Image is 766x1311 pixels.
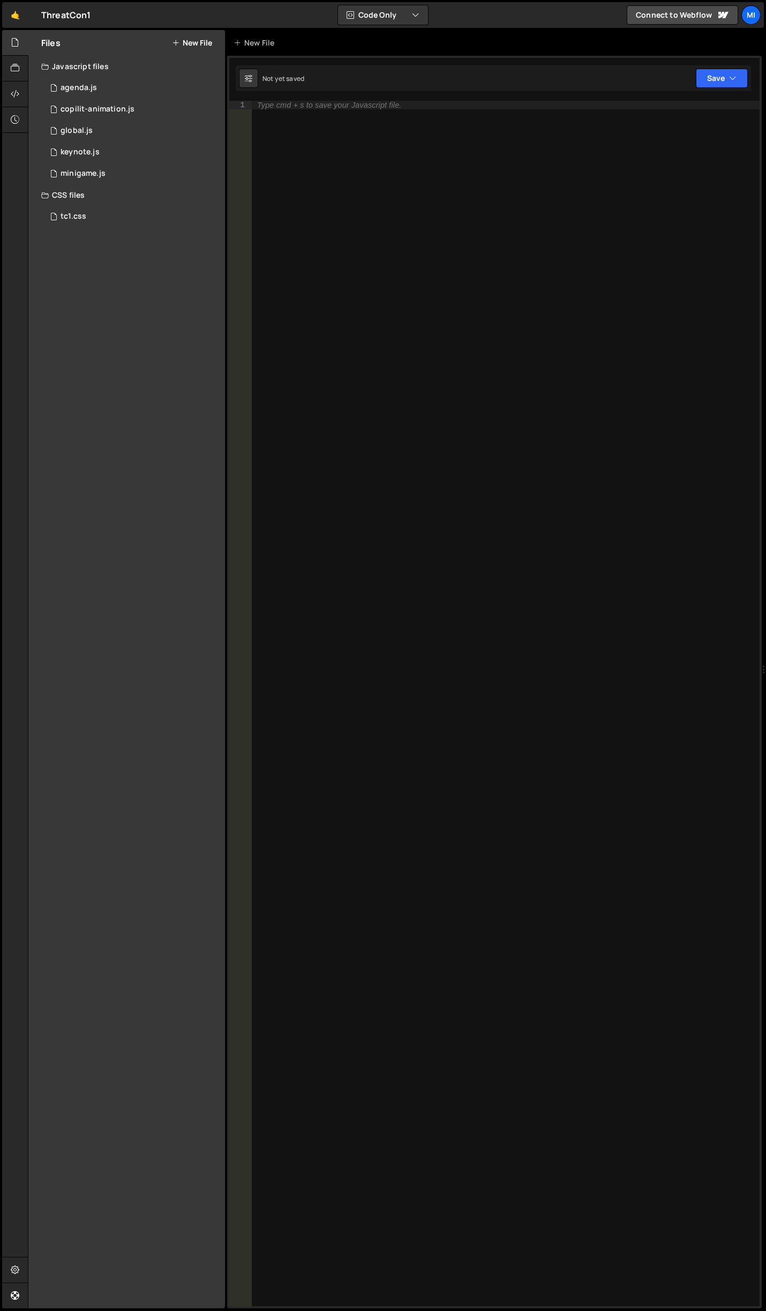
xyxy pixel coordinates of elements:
[41,37,61,49] h2: Files
[61,169,106,178] div: minigame.js
[41,141,225,163] div: 15062/43001.js
[172,39,212,47] button: New File
[41,206,225,227] div: 15062/43000.css
[41,77,225,99] div: 15062/44919.js
[41,163,225,184] div: 15062/39391.js
[234,38,279,48] div: New File
[61,105,134,114] div: copilit-animation.js
[28,56,225,77] div: Javascript files
[696,69,748,88] button: Save
[61,212,86,221] div: tc1.css
[61,83,97,93] div: agenda.js
[41,120,225,141] div: 15062/39327.js
[41,9,91,21] div: ThreatCon1
[61,126,93,136] div: global.js
[41,99,225,120] div: 15062/44921.js
[262,74,304,83] div: Not yet saved
[257,101,401,109] div: Type cmd + s to save your Javascript file.
[61,147,100,157] div: keynote.js
[741,5,761,25] a: Mi
[2,2,28,28] a: 🤙
[28,184,225,206] div: CSS files
[338,5,428,25] button: Code Only
[627,5,738,25] a: Connect to Webflow
[229,101,252,109] div: 1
